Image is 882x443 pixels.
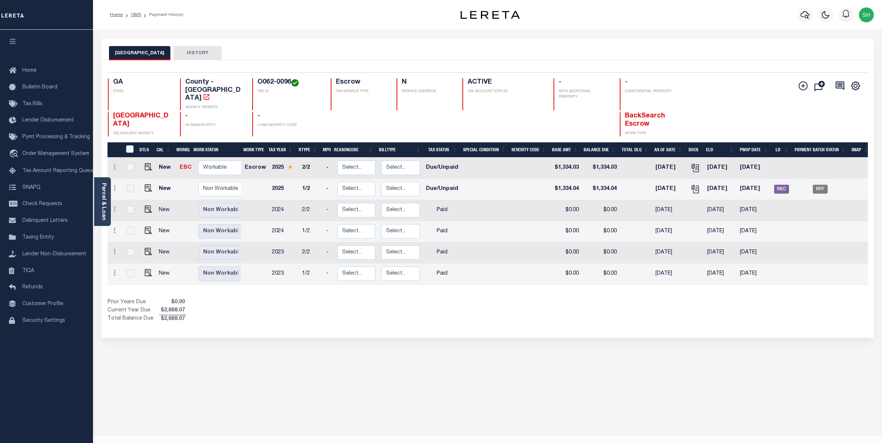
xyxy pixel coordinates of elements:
td: - [323,179,334,200]
td: [DATE] [704,221,737,242]
p: TAX SERVICE TYPE [336,89,388,94]
span: Check Requests [22,201,62,207]
td: $0.00 [550,221,582,242]
td: 1/2 [299,179,323,200]
td: [DATE] [652,179,687,200]
span: Lender Disbursement [22,118,74,123]
th: Balance Due: activate to sort column ascending [581,142,619,158]
th: Base Amt: activate to sort column ascending [549,142,581,158]
span: Pymt Processing & Tracking [22,135,90,140]
td: 2024 [269,200,299,221]
span: RFF [813,185,828,194]
td: 2025 [269,179,299,200]
span: Tax Bills [22,101,42,107]
span: Bulletin Board [22,85,57,90]
span: Order Management System [22,151,89,156]
td: $0.00 [550,242,582,263]
td: 2023 [269,242,299,263]
th: Payment Batch Status: activate to sort column ascending [792,142,849,158]
td: Escrow [242,158,269,179]
td: $0.00 [550,200,582,221]
h4: O062-0096 [257,78,322,87]
th: CAL: activate to sort column ascending [154,142,173,158]
td: [DATE] [704,263,737,285]
th: RType: activate to sort column ascending [296,142,320,158]
th: Docs [686,142,703,158]
td: Total Balance Due [108,315,159,323]
span: Customer Profile [22,301,63,307]
td: New [156,179,176,200]
td: [DATE] [652,158,687,179]
th: Tax Year: activate to sort column ascending [266,142,296,158]
td: - [323,200,334,221]
span: - [257,113,260,119]
p: AGENCY WEBSITE [185,105,243,110]
span: Delinquent Letters [22,218,68,223]
a: OMS [131,13,141,17]
td: [DATE] [652,263,687,285]
th: Work Type [240,142,266,158]
td: $0.00 [582,221,620,242]
td: $1,334.04 [582,179,620,200]
th: Tax Status: activate to sort column ascending [423,142,460,158]
span: BackSearch Escrow [625,113,665,127]
td: 2/2 [299,158,323,179]
td: New [156,242,176,263]
img: logo-dark.svg [461,11,520,19]
th: &nbsp; [122,142,137,158]
td: $0.00 [582,200,620,221]
th: Total DLQ: activate to sort column ascending [619,142,651,158]
td: Paid [423,221,461,242]
p: TAX ACCOUNT STATUS [468,89,545,94]
td: - [323,221,334,242]
td: Due/Unpaid [423,158,461,179]
a: Home [110,13,123,17]
td: $1,334.04 [550,179,582,200]
td: Current Year Due [108,307,159,315]
li: Payment History [141,12,183,18]
td: $0.00 [550,263,582,285]
td: Paid [423,200,461,221]
td: [DATE] [737,179,771,200]
p: STATE [113,89,171,94]
td: [DATE] [652,242,687,263]
h4: ACTIVE [468,78,545,87]
td: - [323,242,334,263]
td: $1,334.03 [582,158,620,179]
td: [DATE] [737,221,771,242]
a: REC [774,187,789,192]
span: REC [774,185,789,194]
span: SNAPQ [22,185,41,190]
img: svg+xml;base64,PHN2ZyB4bWxucz0iaHR0cDovL3d3dy53My5vcmcvMjAwMC9zdmciIHBvaW50ZXItZXZlbnRzPSJub25lIi... [859,7,874,22]
td: New [156,200,176,221]
td: [DATE] [737,158,771,179]
td: [DATE] [652,221,687,242]
td: Paid [423,242,461,263]
span: - [559,79,561,85]
td: $1,334.03 [550,158,582,179]
span: Refunds [22,285,43,290]
td: 2025 [269,158,299,179]
span: Home [22,68,36,73]
p: LOAN SEVERITY CODE [257,123,322,128]
p: TAX ID [257,89,322,94]
h4: Escrow [336,78,388,87]
th: ELD: activate to sort column ascending [703,142,737,158]
p: SERVICE OVERRIDE [402,89,453,94]
td: [DATE] [737,263,771,285]
td: [DATE] [704,200,737,221]
th: As of Date: activate to sort column ascending [651,142,686,158]
span: Tax Amount Reporting Queue [22,168,95,174]
p: CONFIDENTIAL PROPERTY [625,89,683,94]
td: [DATE] [704,179,737,200]
i: travel_explore [9,149,21,159]
td: 2023 [269,263,299,285]
span: $2,668.07 [159,315,186,323]
td: [DATE] [704,242,737,263]
span: $2,668.07 [159,307,186,315]
button: HISTORY [173,46,222,60]
span: Taxing Entity [22,235,54,240]
th: LD: activate to sort column ascending [771,142,792,158]
td: New [156,158,176,179]
th: DTLS [137,142,154,158]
